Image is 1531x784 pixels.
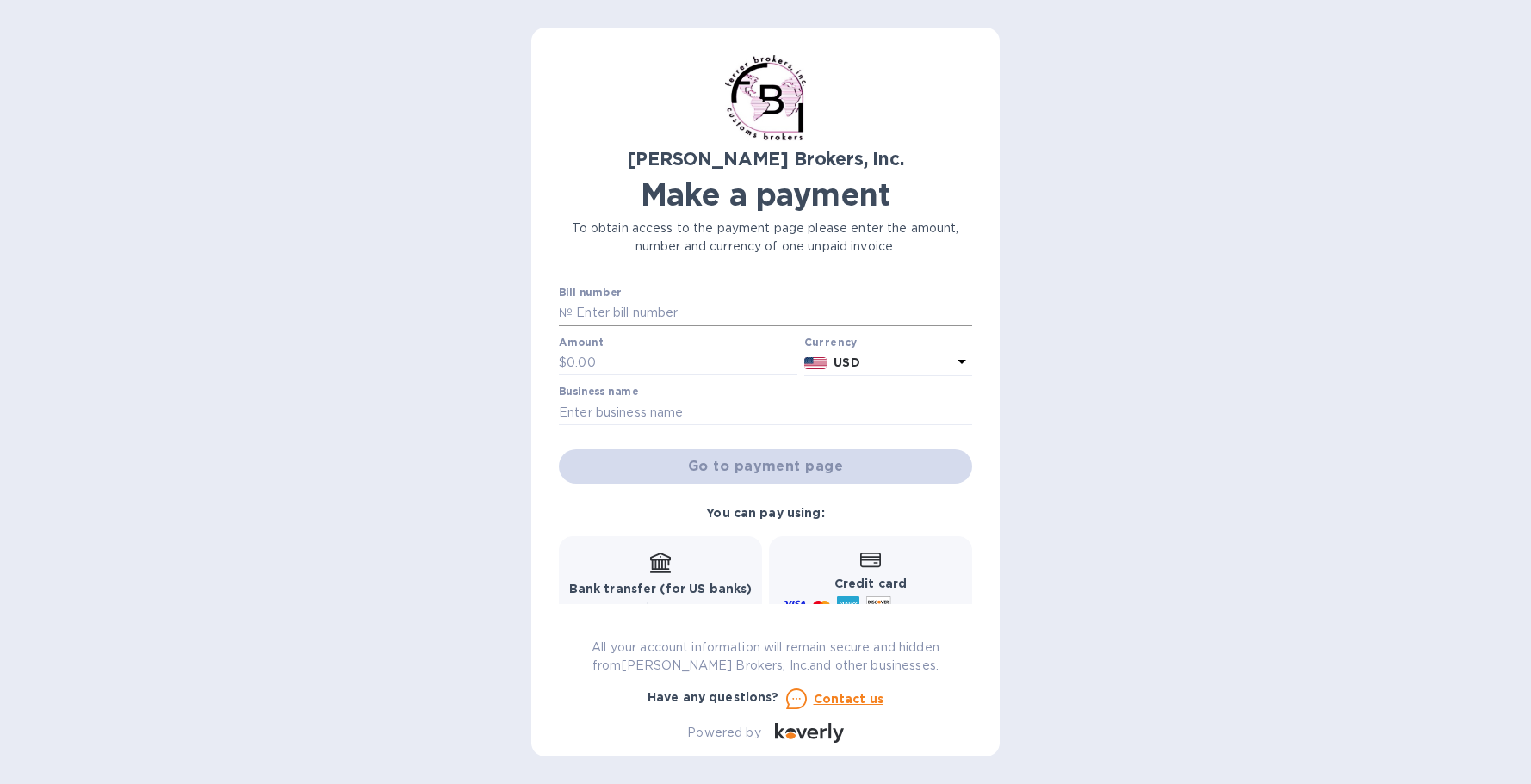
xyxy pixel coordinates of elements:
[687,724,760,742] p: Powered by
[559,399,972,425] input: Enter business name
[559,639,972,675] p: All your account information will remain secure and hidden from [PERSON_NAME] Brokers, Inc. and o...
[573,300,972,326] input: Enter bill number
[559,337,603,348] label: Amount
[706,506,824,520] b: You can pay using:
[559,176,972,213] h1: Make a payment
[559,354,567,372] p: $
[834,577,907,590] b: Credit card
[559,219,972,256] p: To obtain access to the payment page please enter the amount, number and currency of one unpaid i...
[559,304,573,322] p: №
[559,387,638,398] label: Business name
[559,288,621,299] label: Bill number
[804,357,827,369] img: USD
[627,148,903,170] b: [PERSON_NAME] Brokers, Inc.
[569,582,753,596] b: Bank transfer (for US banks)
[834,355,859,369] b: USD
[648,690,779,704] b: Have any questions?
[804,336,858,349] b: Currency
[567,350,797,376] input: 0.00
[898,601,961,614] span: and more...
[569,598,753,616] p: Free
[814,692,884,706] u: Contact us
